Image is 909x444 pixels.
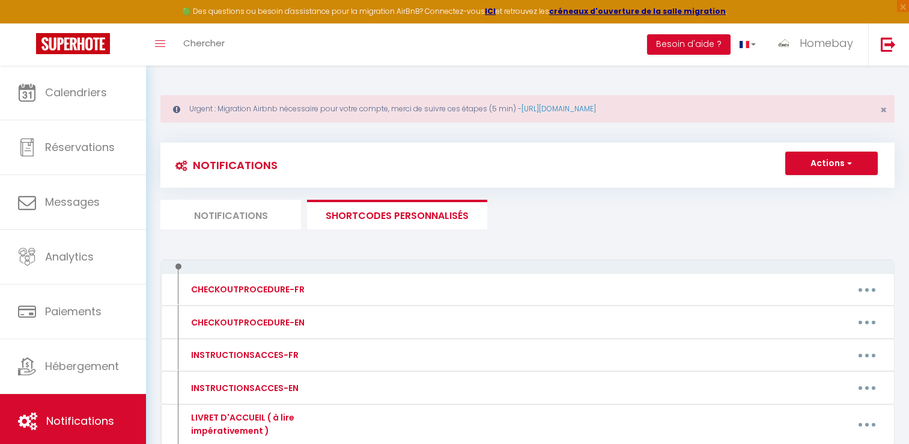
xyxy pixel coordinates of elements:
span: Messages [45,194,100,209]
span: Hébergement [45,359,119,374]
button: Actions [785,152,878,176]
button: Close [880,105,887,116]
li: Notifications [160,200,301,229]
a: ... Homebay [765,23,868,66]
img: Super Booking [36,33,110,54]
span: Chercher [183,37,225,49]
span: Paiements [45,304,102,319]
div: CHECKOUTPROCEDURE-FR [188,283,305,296]
li: SHORTCODES PERSONNALISÉS [307,200,487,229]
img: ... [774,34,792,52]
a: Chercher [174,23,234,66]
span: Homebay [800,35,853,51]
div: CHECKOUTPROCEDURE-EN [188,316,305,329]
div: INSTRUCTIONSACCES-FR [188,348,299,362]
span: Calendriers [45,85,107,100]
span: Notifications [46,413,114,428]
img: logout [881,37,896,52]
span: Réservations [45,140,115,155]
span: × [880,102,887,117]
a: créneaux d'ouverture de la salle migration [549,6,726,16]
button: Besoin d'aide ? [647,34,731,55]
a: ICI [485,6,496,16]
span: Analytics [45,249,94,264]
a: [URL][DOMAIN_NAME] [521,103,596,114]
h3: Notifications [169,152,278,179]
div: Urgent : Migration Airbnb nécessaire pour votre compte, merci de suivre ces étapes (5 min) - [160,95,895,123]
div: LIVRET D'ACCUEIL ( à lire impérativement ) [188,411,350,437]
div: INSTRUCTIONSACCES-EN [188,381,299,395]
